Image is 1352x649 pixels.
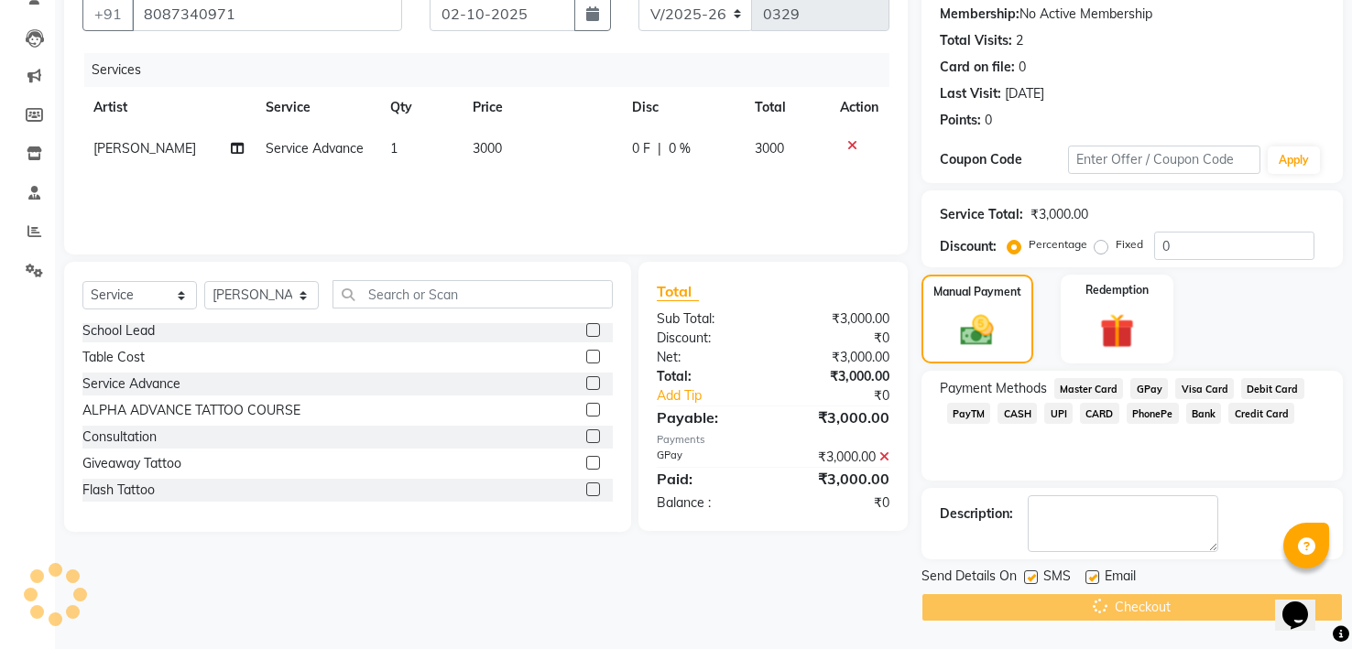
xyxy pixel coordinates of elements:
span: 3000 [473,140,502,157]
span: Visa Card [1175,378,1234,399]
div: Coupon Code [940,150,1068,169]
div: Last Visit: [940,84,1001,103]
div: School Lead [82,321,155,341]
div: Card on file: [940,58,1015,77]
th: Price [462,87,621,128]
span: Send Details On [921,567,1017,590]
input: Enter Offer / Coupon Code [1068,146,1260,174]
div: Description: [940,504,1013,524]
div: 0 [985,111,992,130]
img: _cash.svg [950,311,1004,350]
div: ₹0 [773,329,903,348]
div: Service Advance [82,374,180,394]
img: _gift.svg [1089,309,1146,352]
div: Payable: [643,406,773,428]
span: | [658,139,661,158]
span: GPay [1130,378,1168,399]
span: Email [1105,567,1136,590]
iframe: chat widget [1275,576,1334,631]
input: Search or Scan [333,280,613,308]
div: No Active Membership [940,5,1325,24]
div: ALPHA ADVANCE TATTOO COURSE [82,401,300,420]
span: CARD [1080,403,1119,424]
span: PayTM [947,403,991,424]
div: ₹3,000.00 [773,348,903,367]
span: Credit Card [1228,403,1294,424]
div: 2 [1016,31,1023,50]
label: Percentage [1029,236,1087,253]
div: ₹3,000.00 [773,468,903,490]
div: ₹3,000.00 [773,406,903,428]
span: UPI [1044,403,1073,424]
div: [DATE] [1005,84,1044,103]
div: Flash Tattoo [82,481,155,500]
div: Consultation [82,427,157,447]
div: Sub Total: [643,309,773,329]
span: PhonePe [1127,403,1179,424]
div: Total: [643,367,773,386]
th: Artist [82,87,255,128]
span: CASH [998,403,1037,424]
span: Master Card [1054,378,1124,399]
div: Total Visits: [940,31,1012,50]
div: Service Total: [940,205,1023,224]
div: 0 [1019,58,1026,77]
span: 0 F [632,139,650,158]
div: Membership: [940,5,1019,24]
div: ₹3,000.00 [773,448,903,467]
span: [PERSON_NAME] [93,140,196,157]
div: Points: [940,111,981,130]
div: Services [84,53,903,87]
span: Debit Card [1241,378,1304,399]
th: Action [829,87,889,128]
span: 1 [390,140,398,157]
div: ₹3,000.00 [773,309,903,329]
div: Discount: [643,329,773,348]
span: SMS [1043,567,1071,590]
span: Service Advance [266,140,364,157]
div: Payments [657,432,889,448]
div: Table Cost [82,348,145,367]
div: Giveaway Tattoo [82,454,181,473]
div: Net: [643,348,773,367]
th: Total [744,87,828,128]
div: ₹3,000.00 [773,367,903,386]
div: Balance : [643,493,773,513]
span: 3000 [755,140,784,157]
label: Fixed [1116,236,1143,253]
div: ₹0 [794,386,902,406]
span: Bank [1186,403,1222,424]
button: Apply [1268,146,1320,174]
a: Add Tip [643,386,795,406]
span: 0 % [669,139,691,158]
span: Payment Methods [940,379,1047,398]
div: Paid: [643,468,773,490]
th: Service [255,87,379,128]
th: Disc [621,87,744,128]
label: Redemption [1085,282,1149,298]
div: ₹0 [773,493,903,513]
span: Total [657,282,699,301]
div: ₹3,000.00 [1030,205,1088,224]
div: GPay [643,448,773,467]
th: Qty [379,87,462,128]
div: Discount: [940,237,997,256]
label: Manual Payment [933,284,1021,300]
